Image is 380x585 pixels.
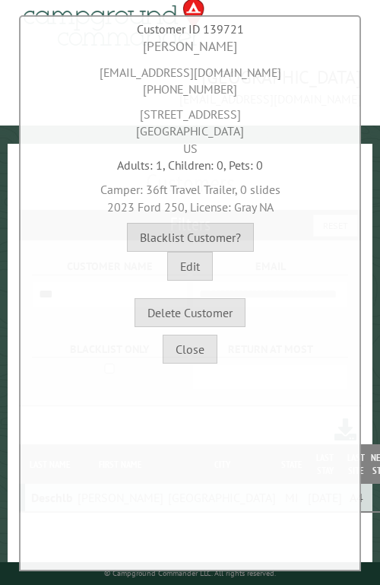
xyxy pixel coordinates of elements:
[104,568,276,578] small: © Campground Commander LLC. All rights reserved.
[24,157,356,173] div: Adults: 1, Children: 0, Pets: 0
[163,335,217,364] button: Close
[167,252,213,281] button: Edit
[135,298,245,327] button: Delete Customer
[24,173,356,215] div: Camper: 36ft Travel Trailer, 0 slides
[107,199,274,215] span: 2023 Ford 250, License: Gray NA
[24,56,356,98] div: [EMAIL_ADDRESS][DOMAIN_NAME] [PHONE_NUMBER]
[127,223,254,252] button: Blacklist Customer?
[24,98,356,157] div: [STREET_ADDRESS] [GEOGRAPHIC_DATA] US
[24,21,356,37] div: Customer ID 139721
[24,37,356,56] div: [PERSON_NAME]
